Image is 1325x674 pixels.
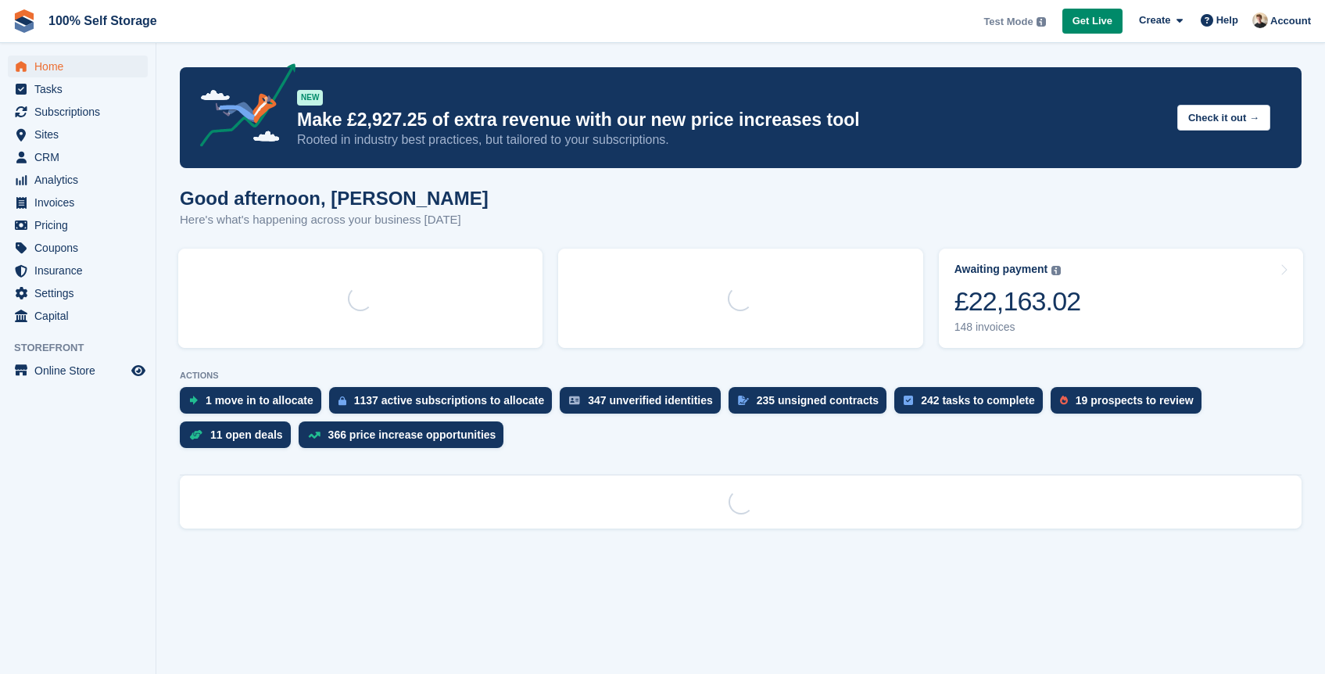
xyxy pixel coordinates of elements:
[954,321,1081,334] div: 148 invoices
[187,63,296,152] img: price-adjustments-announcement-icon-8257ccfd72463d97f412b2fc003d46551f7dbcb40ab6d574587a9cd5c0d94...
[338,396,346,406] img: active_subscription_to_allocate_icon-d502201f5373d7db506a760aba3b589e785aa758c864c3986d89f69b8ff3...
[328,428,496,441] div: 366 price increase opportunities
[34,169,128,191] span: Analytics
[894,387,1051,421] a: 242 tasks to complete
[13,9,36,33] img: stora-icon-8386f47178a22dfd0bd8f6a31ec36ba5ce8667c1dd55bd0f319d3a0aa187defe.svg
[8,78,148,100] a: menu
[34,237,128,259] span: Coupons
[1252,13,1268,28] img: Oliver
[954,285,1081,317] div: £22,163.02
[560,387,729,421] a: 347 unverified identities
[34,78,128,100] span: Tasks
[299,421,512,456] a: 366 price increase opportunities
[34,192,128,213] span: Invoices
[921,394,1035,407] div: 242 tasks to complete
[757,394,879,407] div: 235 unsigned contracts
[329,387,560,421] a: 1137 active subscriptions to allocate
[34,282,128,304] span: Settings
[8,124,148,145] a: menu
[34,124,128,145] span: Sites
[569,396,580,405] img: verify_identity-adf6edd0f0f0b5bbfe63781bf79b02c33cf7c696d77639b501bdc392416b5a36.svg
[34,214,128,236] span: Pricing
[1177,105,1270,131] button: Check it out →
[1270,13,1311,29] span: Account
[983,14,1033,30] span: Test Mode
[8,305,148,327] a: menu
[354,394,545,407] div: 1137 active subscriptions to allocate
[954,263,1048,276] div: Awaiting payment
[180,188,489,209] h1: Good afternoon, [PERSON_NAME]
[42,8,163,34] a: 100% Self Storage
[1139,13,1170,28] span: Create
[1216,13,1238,28] span: Help
[729,387,894,421] a: 235 unsigned contracts
[180,211,489,229] p: Here's what's happening across your business [DATE]
[1051,387,1209,421] a: 19 prospects to review
[8,360,148,382] a: menu
[8,282,148,304] a: menu
[8,192,148,213] a: menu
[1060,396,1068,405] img: prospect-51fa495bee0391a8d652442698ab0144808aea92771e9ea1ae160a38d050c398.svg
[8,214,148,236] a: menu
[904,396,913,405] img: task-75834270c22a3079a89374b754ae025e5fb1db73e45f91037f5363f120a921f8.svg
[1062,9,1123,34] a: Get Live
[180,371,1302,381] p: ACTIONS
[8,56,148,77] a: menu
[34,360,128,382] span: Online Store
[8,260,148,281] a: menu
[308,432,321,439] img: price_increase_opportunities-93ffe204e8149a01c8c9dc8f82e8f89637d9d84a8eef4429ea346261dce0b2c0.svg
[1037,17,1046,27] img: icon-info-grey-7440780725fd019a000dd9b08b2336e03edf1995a4989e88bcd33f0948082b44.svg
[180,387,329,421] a: 1 move in to allocate
[34,101,128,123] span: Subscriptions
[210,428,283,441] div: 11 open deals
[180,421,299,456] a: 11 open deals
[8,146,148,168] a: menu
[34,146,128,168] span: CRM
[8,101,148,123] a: menu
[206,394,313,407] div: 1 move in to allocate
[738,396,749,405] img: contract_signature_icon-13c848040528278c33f63329250d36e43548de30e8caae1d1a13099fd9432cc5.svg
[14,340,156,356] span: Storefront
[297,90,323,106] div: NEW
[8,169,148,191] a: menu
[189,396,198,405] img: move_ins_to_allocate_icon-fdf77a2bb77ea45bf5b3d319d69a93e2d87916cf1d5bf7949dd705db3b84f3ca.svg
[297,109,1165,131] p: Make £2,927.25 of extra revenue with our new price increases tool
[34,56,128,77] span: Home
[189,429,202,440] img: deal-1b604bf984904fb50ccaf53a9ad4b4a5d6e5aea283cecdc64d6e3604feb123c2.svg
[1076,394,1194,407] div: 19 prospects to review
[939,249,1303,348] a: Awaiting payment £22,163.02 148 invoices
[1073,13,1112,29] span: Get Live
[34,260,128,281] span: Insurance
[588,394,713,407] div: 347 unverified identities
[129,361,148,380] a: Preview store
[1051,266,1061,275] img: icon-info-grey-7440780725fd019a000dd9b08b2336e03edf1995a4989e88bcd33f0948082b44.svg
[8,237,148,259] a: menu
[34,305,128,327] span: Capital
[297,131,1165,149] p: Rooted in industry best practices, but tailored to your subscriptions.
